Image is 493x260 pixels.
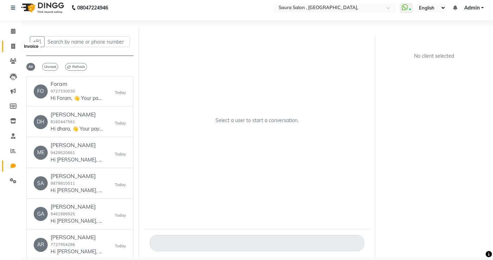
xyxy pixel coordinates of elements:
small: 8160447561 [51,119,75,124]
div: GA [34,207,48,221]
div: No client selected [398,52,471,60]
span: Refresh [65,63,87,71]
h6: [PERSON_NAME] [51,203,103,210]
div: SA [34,176,48,190]
p: Hi Foram, 👋 Your payment at Saura salon is confirmed! 💰 Amount: 50 🧾 Receipt Link: [DOMAIN_NAME][... [51,95,103,102]
small: Today [115,243,126,249]
small: 9879810011 [51,181,75,186]
p: Hi [PERSON_NAME], 👋 Your payment at Saura salon is confirmed! 💰 Amount: 50 🧾 Receipt Link: [DOMAI... [51,248,103,255]
input: Search by name or phone number [44,36,130,47]
small: 7727954286 [51,242,75,247]
h6: [PERSON_NAME] [51,142,103,148]
small: Today [115,182,126,188]
div: Invoice [22,42,40,51]
span: All [26,63,35,71]
h6: [PERSON_NAME] [51,234,103,241]
div: AR [34,238,48,252]
p: Select a user to start a conversation. [215,117,299,124]
small: 9727330030 [51,89,75,94]
p: Hi dhara, 👋 Your payment at Saura salon is confirmed! 💰 Amount: 510 🧾 Receipt Link: [DOMAIN_NAME]... [51,125,103,133]
h6: [PERSON_NAME] [51,173,103,179]
small: 9461989925 [51,211,75,216]
small: Today [115,151,126,157]
div: DH [34,115,48,129]
h6: Foram [51,81,103,87]
p: Hi [PERSON_NAME], 👋 Your payment at Saura salon is confirmed! 💰 Amount: 1200 🧾 Receipt Link: [DOM... [51,187,103,194]
small: Today [115,213,126,218]
div: FO [34,84,48,99]
small: Today [115,90,126,96]
button: +91 [30,36,45,47]
small: 9429520661 [51,150,75,155]
p: Hi [PERSON_NAME], 👋 Your payment at Saura salon is confirmed! 💰 Amount: 110 🧾 Receipt Link: [DOMA... [51,217,103,225]
span: Unread [42,63,58,71]
div: ME [34,146,48,160]
small: Today [115,120,126,126]
p: Hi [PERSON_NAME], 👋 Your payment at Saura salon is confirmed! 💰 Amount: 450 🧾 Receipt Link: [DOMA... [51,156,103,164]
h6: [PERSON_NAME] [51,111,103,118]
span: Admin [464,4,480,12]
